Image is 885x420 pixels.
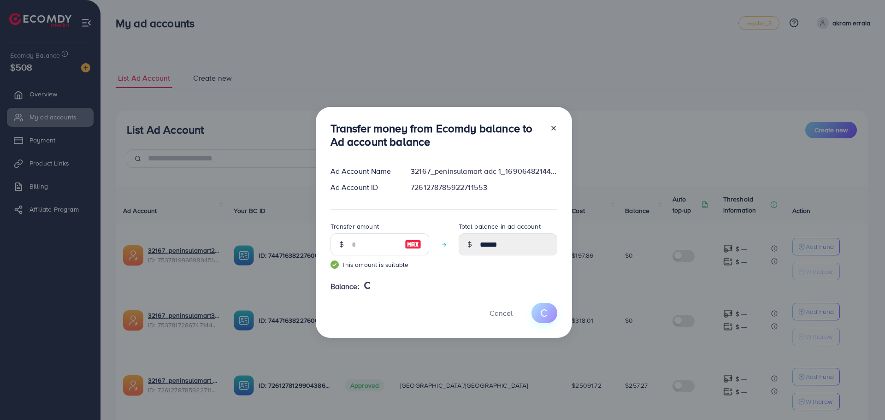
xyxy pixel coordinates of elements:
[330,260,339,269] img: guide
[323,182,404,193] div: Ad Account ID
[323,166,404,177] div: Ad Account Name
[490,308,513,318] span: Cancel
[403,166,564,177] div: 32167_peninsulamart adc 1_1690648214482
[478,303,524,323] button: Cancel
[330,281,360,292] span: Balance:
[459,222,541,231] label: Total balance in ad account
[405,239,421,250] img: image
[846,379,878,413] iframe: Chat
[330,122,543,148] h3: Transfer money from Ecomdy balance to Ad account balance
[330,260,429,269] small: This amount is suitable
[330,222,379,231] label: Transfer amount
[403,182,564,193] div: 7261278785922711553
